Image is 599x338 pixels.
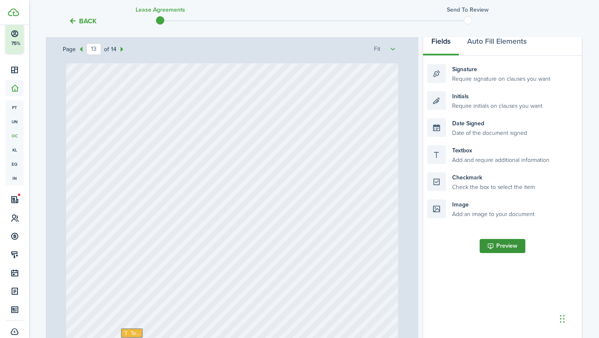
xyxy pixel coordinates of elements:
[121,328,143,338] div: My Textbox
[109,45,116,54] span: 14
[5,23,74,53] button: 75%
[560,306,565,331] div: Drag
[459,31,535,56] button: Auto Fill Elements
[5,100,24,114] a: pt
[136,5,185,14] h3: Lease Agreements
[69,17,97,25] button: Back
[5,114,24,129] a: un
[447,5,489,14] h3: Send to review
[8,8,19,16] img: TenantCloud
[557,298,599,338] iframe: Chat Widget
[5,143,24,157] a: kl
[5,171,24,185] a: in
[423,31,459,56] button: Fields
[131,329,141,337] span: Text
[5,157,24,171] a: eq
[5,129,24,143] a: oc
[480,239,525,253] button: Preview
[10,40,21,47] p: 75%
[63,43,127,55] div: Page of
